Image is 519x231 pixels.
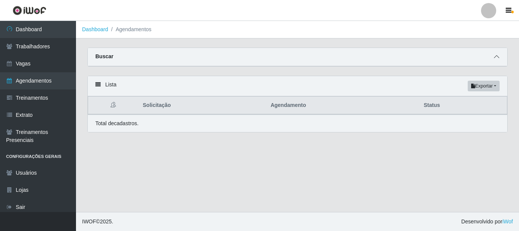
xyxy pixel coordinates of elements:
[502,218,513,225] a: iWof
[82,218,113,226] span: © 2025 .
[13,6,46,15] img: CoreUI Logo
[108,25,152,33] li: Agendamentos
[138,97,266,115] th: Solicitação
[88,76,507,96] div: Lista
[95,53,113,59] strong: Buscar
[95,119,139,127] p: Total de cadastros.
[82,218,96,225] span: IWOF
[419,97,507,115] th: Status
[76,21,519,38] nav: breadcrumb
[82,26,108,32] a: Dashboard
[468,81,500,91] button: Exportar
[461,218,513,226] span: Desenvolvido por
[266,97,419,115] th: Agendamento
